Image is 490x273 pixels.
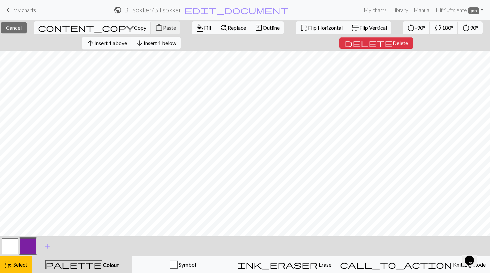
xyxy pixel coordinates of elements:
[131,37,181,49] button: Insert 1 below
[403,21,430,34] button: -90°
[4,4,36,16] a: My charts
[345,38,393,48] span: delete
[32,256,132,273] button: Colour
[204,24,211,31] span: Fill
[340,260,452,269] span: call_to_action
[433,3,486,17] a: Hifriluftsjente pro
[470,24,478,31] span: 90°
[468,7,479,14] span: pro
[411,3,433,17] a: Manual
[308,24,343,31] span: Flip Horizontal
[94,40,127,46] span: Insert 1 above
[442,24,453,31] span: 180°
[255,23,263,32] span: border_outer
[86,38,94,48] span: arrow_upward
[6,24,22,31] span: Cancel
[238,260,318,269] span: ink_eraser
[318,261,331,268] span: Erase
[43,242,51,251] span: add
[361,3,389,17] a: My charts
[4,260,12,269] span: highlight_alt
[300,23,308,32] span: flip
[102,262,119,268] span: Colour
[215,21,251,34] button: Replace
[144,40,176,46] span: Insert 1 below
[178,261,196,268] span: Symbol
[263,24,280,31] span: Outline
[407,23,415,32] span: rotate_left
[124,6,181,14] h2: Bil sokker / Bil sokker
[192,21,216,34] button: Fill
[4,5,12,15] span: keyboard_arrow_left
[452,261,486,268] span: Knitting mode
[184,5,288,15] span: edit_document
[134,24,146,31] span: Copy
[114,5,122,15] span: public
[82,37,132,49] button: Insert 1 above
[434,23,442,32] span: sync
[1,22,27,33] button: Cancel
[228,24,246,31] span: Replace
[415,24,425,31] span: -90°
[462,246,483,266] iframe: chat widget
[458,21,483,34] button: 90°
[430,21,458,34] button: 180°
[220,23,228,32] span: find_replace
[389,3,411,17] a: Library
[339,37,413,49] button: Delete
[336,256,490,273] button: Knitting mode
[250,21,284,34] button: Outline
[136,38,144,48] span: arrow_downward
[359,24,387,31] span: Flip Vertical
[34,21,151,34] button: Copy
[296,21,347,34] button: Flip Horizontal
[196,23,204,32] span: format_color_fill
[462,23,470,32] span: rotate_right
[393,40,408,46] span: Delete
[132,256,233,273] button: Symbol
[13,7,36,13] span: My charts
[38,23,134,32] span: content_copy
[347,21,391,34] button: Flip Vertical
[46,260,102,269] span: palette
[233,256,336,273] button: Erase
[12,261,27,268] span: Select
[351,24,360,32] span: flip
